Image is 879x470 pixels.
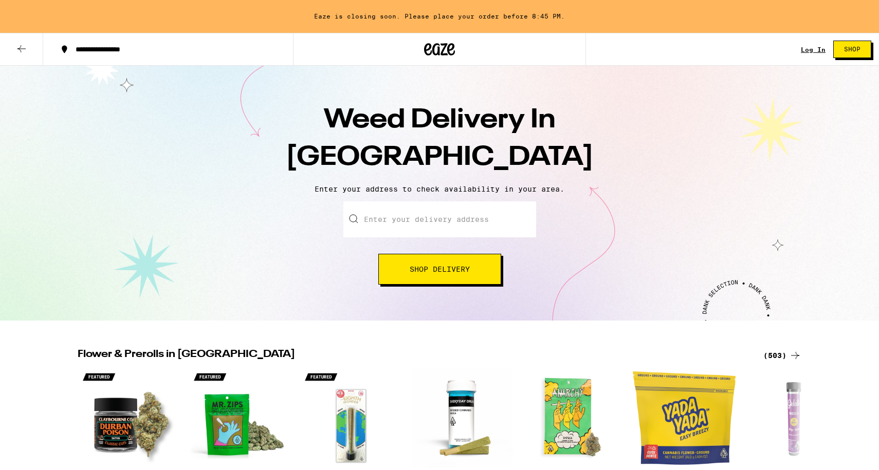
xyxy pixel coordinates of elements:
[286,144,594,171] span: [GEOGRAPHIC_DATA]
[844,46,860,52] span: Shop
[78,349,751,362] h2: Flower & Prerolls in [GEOGRAPHIC_DATA]
[343,201,536,237] input: Enter your delivery address
[801,46,826,53] div: Log In
[633,367,736,469] img: Yada Yada - Gush Mints Pre-Ground - 14g
[78,367,180,469] img: Claybourne Co. - Durban Poison - 3.5g
[189,367,291,469] img: Mr. Zips - Elektra Ice - 7g
[763,349,801,362] a: (503)
[744,367,847,469] img: Gelato - Grape Pie - 1g
[260,102,619,177] h1: Weed Delivery In
[10,185,869,193] p: Enter your address to check availability in your area.
[522,367,625,469] img: Anarchy - Banana OG - 3.5g
[833,41,871,58] button: Shop
[411,367,514,469] img: Everyday - Forbidden Fruit Infused 2-Pack - 1g
[410,266,470,273] span: Shop Delivery
[300,367,402,469] img: Froot - The Eighth Wonder Infused - 3.5g
[378,254,501,285] button: Shop Delivery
